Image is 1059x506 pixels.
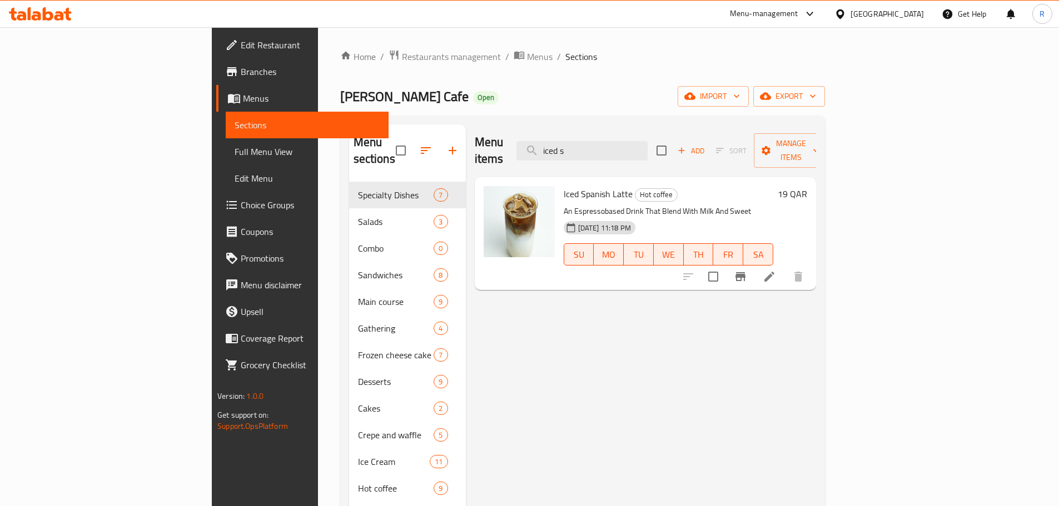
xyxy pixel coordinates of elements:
div: Sandwiches8 [349,262,466,288]
span: Frozen cheese cake [358,348,434,362]
span: Combo [358,242,434,255]
div: Crepe and waffle5 [349,422,466,448]
div: items [434,322,448,335]
div: Ice Cream11 [349,448,466,475]
div: Combo0 [349,235,466,262]
span: SU [569,247,590,263]
div: Salads3 [349,208,466,235]
div: items [430,455,448,468]
button: export [753,86,825,107]
li: / [505,50,509,63]
div: Menu-management [730,7,798,21]
div: items [434,295,448,308]
span: TU [628,247,649,263]
a: Upsell [216,298,389,325]
a: Edit menu item [763,270,776,283]
a: Edit Restaurant [216,32,389,58]
span: 7 [434,350,447,360]
a: Grocery Checklist [216,352,389,378]
img: Iced Spanish Latte [484,186,555,257]
div: Hot coffee9 [349,475,466,502]
button: Add [673,142,709,159]
div: items [434,215,448,228]
div: items [434,402,448,415]
span: Menus [527,50,553,63]
div: Desserts9 [349,368,466,395]
span: Specialty Dishes [358,188,434,202]
span: MO [598,247,619,263]
span: WE [658,247,679,263]
a: Restaurants management [389,49,501,64]
a: Menus [216,85,389,112]
span: 1.0.0 [246,389,263,403]
div: items [434,375,448,388]
div: items [434,428,448,442]
span: Full Menu View [235,145,380,158]
span: Sections [235,118,380,132]
div: Cakes [358,402,434,415]
span: 7 [434,190,447,201]
span: Sandwiches [358,268,434,282]
span: Sections [565,50,597,63]
span: Manage items [763,137,819,164]
a: Menus [514,49,553,64]
input: search [516,141,648,161]
span: 2 [434,403,447,414]
span: Ice Cream [358,455,430,468]
span: Menu disclaimer [241,278,380,292]
span: [PERSON_NAME] Cafe [340,84,469,109]
button: TH [684,243,714,265]
span: Menus [243,92,380,105]
span: export [762,89,816,103]
div: Main course9 [349,288,466,315]
div: Hot coffee [635,188,678,202]
span: Select to update [702,265,725,288]
span: Get support on: [217,408,269,422]
li: / [557,50,561,63]
span: FR [718,247,739,263]
a: Coverage Report [216,325,389,352]
button: Add section [439,137,466,164]
span: Add [676,144,706,157]
button: WE [654,243,684,265]
button: MO [594,243,624,265]
span: [DATE] 11:18 PM [574,223,635,233]
span: 8 [434,270,447,280]
span: Gathering [358,322,434,335]
a: Menu disclaimer [216,272,389,298]
span: Edit Menu [235,172,380,185]
div: items [434,268,448,282]
span: SA [748,247,769,263]
div: Frozen cheese cake7 [349,342,466,368]
span: 3 [434,217,447,227]
button: SU [564,243,594,265]
span: Select all sections [389,139,412,162]
span: Salads [358,215,434,228]
span: 4 [434,323,447,334]
span: Hot coffee [635,188,677,201]
span: Promotions [241,252,380,265]
span: Hot coffee [358,482,434,495]
button: SA [743,243,773,265]
span: Iced Spanish Latte [564,186,633,202]
span: Sort sections [412,137,439,164]
nav: breadcrumb [340,49,825,64]
span: 9 [434,297,447,307]
div: items [434,482,448,495]
button: delete [785,263,812,290]
button: Branch-specific-item [727,263,754,290]
button: FR [713,243,743,265]
span: Crepe and waffle [358,428,434,442]
a: Choice Groups [216,192,389,218]
span: Branches [241,65,380,78]
span: Main course [358,295,434,308]
button: Manage items [754,133,828,168]
div: items [434,242,448,255]
div: Cakes2 [349,395,466,422]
